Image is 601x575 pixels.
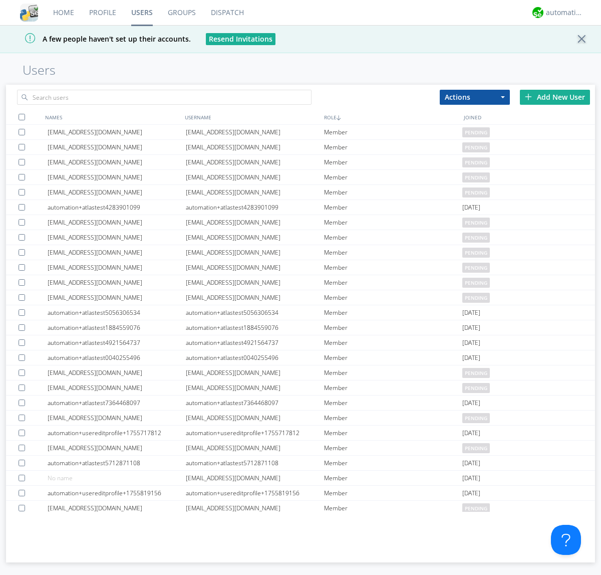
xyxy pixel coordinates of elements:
div: Member [324,365,462,380]
div: [EMAIL_ADDRESS][DOMAIN_NAME] [48,290,186,305]
span: pending [462,172,490,182]
div: [EMAIL_ADDRESS][DOMAIN_NAME] [186,125,324,139]
div: [EMAIL_ADDRESS][DOMAIN_NAME] [186,260,324,275]
a: No name[EMAIL_ADDRESS][DOMAIN_NAME]Member[DATE] [6,471,595,486]
div: [EMAIL_ADDRESS][DOMAIN_NAME] [48,260,186,275]
div: Member [324,396,462,410]
div: [EMAIL_ADDRESS][DOMAIN_NAME] [48,441,186,455]
span: pending [462,187,490,198]
span: [DATE] [462,471,480,486]
div: automation+usereditprofile+1755717812 [186,426,324,440]
div: automation+atlastest0040255496 [48,350,186,365]
div: [EMAIL_ADDRESS][DOMAIN_NAME] [186,290,324,305]
div: Member [324,125,462,139]
div: Member [324,486,462,500]
span: pending [462,503,490,513]
div: automation+atlastest7364468097 [186,396,324,410]
a: automation+atlastest4283901099automation+atlastest4283901099Member[DATE] [6,200,595,215]
span: pending [462,263,490,273]
div: JOINED [461,110,601,124]
div: automation+atlastest5056306534 [48,305,186,320]
a: automation+usereditprofile+1755819156automation+usereditprofile+1755819156Member[DATE] [6,486,595,501]
div: Member [324,441,462,455]
div: [EMAIL_ADDRESS][DOMAIN_NAME] [186,170,324,184]
div: automation+atlastest5712871108 [48,456,186,470]
span: A few people haven't set up their accounts. [8,34,191,44]
div: [EMAIL_ADDRESS][DOMAIN_NAME] [186,411,324,425]
span: pending [462,127,490,137]
a: [EMAIL_ADDRESS][DOMAIN_NAME][EMAIL_ADDRESS][DOMAIN_NAME]Memberpending [6,170,595,185]
div: Member [324,380,462,395]
input: Search users [17,90,312,105]
a: [EMAIL_ADDRESS][DOMAIN_NAME][EMAIL_ADDRESS][DOMAIN_NAME]Memberpending [6,155,595,170]
img: plus.svg [525,93,532,100]
div: Member [324,260,462,275]
div: automation+atlastest7364468097 [48,396,186,410]
div: automation+atlastest1884559076 [186,320,324,335]
div: Member [324,245,462,260]
button: Actions [440,90,510,105]
div: Member [324,305,462,320]
a: [EMAIL_ADDRESS][DOMAIN_NAME][EMAIL_ADDRESS][DOMAIN_NAME]Memberpending [6,275,595,290]
div: Member [324,501,462,515]
div: [EMAIL_ADDRESS][DOMAIN_NAME] [48,230,186,245]
div: [EMAIL_ADDRESS][DOMAIN_NAME] [186,185,324,200]
div: Member [324,215,462,230]
span: [DATE] [462,456,480,471]
div: Member [324,230,462,245]
a: [EMAIL_ADDRESS][DOMAIN_NAME][EMAIL_ADDRESS][DOMAIN_NAME]Memberpending [6,290,595,305]
div: automation+atlastest5712871108 [186,456,324,470]
a: [EMAIL_ADDRESS][DOMAIN_NAME][EMAIL_ADDRESS][DOMAIN_NAME]Memberpending [6,140,595,155]
div: automation+atlastest0040255496 [186,350,324,365]
span: pending [462,293,490,303]
div: Member [324,411,462,425]
a: automation+atlastest0040255496automation+atlastest0040255496Member[DATE] [6,350,595,365]
div: automation+atlas [546,8,583,18]
span: pending [462,142,490,152]
div: NAMES [43,110,182,124]
div: Member [324,320,462,335]
span: pending [462,443,490,453]
div: [EMAIL_ADDRESS][DOMAIN_NAME] [48,501,186,515]
div: [EMAIL_ADDRESS][DOMAIN_NAME] [186,140,324,154]
div: automation+atlastest4921564737 [48,335,186,350]
div: [EMAIL_ADDRESS][DOMAIN_NAME] [48,275,186,290]
a: [EMAIL_ADDRESS][DOMAIN_NAME][EMAIL_ADDRESS][DOMAIN_NAME]Memberpending [6,245,595,260]
div: automation+atlastest4283901099 [48,200,186,215]
div: automation+atlastest1884559076 [48,320,186,335]
div: [EMAIL_ADDRESS][DOMAIN_NAME] [186,155,324,169]
span: [DATE] [462,396,480,411]
div: [EMAIL_ADDRESS][DOMAIN_NAME] [48,170,186,184]
a: automation+atlastest5712871108automation+atlastest5712871108Member[DATE] [6,456,595,471]
div: Member [324,456,462,470]
span: pending [462,368,490,378]
span: [DATE] [462,426,480,441]
a: [EMAIL_ADDRESS][DOMAIN_NAME][EMAIL_ADDRESS][DOMAIN_NAME]Memberpending [6,441,595,456]
div: [EMAIL_ADDRESS][DOMAIN_NAME] [48,215,186,230]
span: [DATE] [462,486,480,501]
div: Member [324,335,462,350]
div: [EMAIL_ADDRESS][DOMAIN_NAME] [48,411,186,425]
a: [EMAIL_ADDRESS][DOMAIN_NAME][EMAIL_ADDRESS][DOMAIN_NAME]Memberpending [6,365,595,380]
div: automation+usereditprofile+1755819156 [48,486,186,500]
div: [EMAIL_ADDRESS][DOMAIN_NAME] [186,245,324,260]
div: [EMAIL_ADDRESS][DOMAIN_NAME] [186,441,324,455]
div: automation+atlastest4921564737 [186,335,324,350]
a: [EMAIL_ADDRESS][DOMAIN_NAME][EMAIL_ADDRESS][DOMAIN_NAME]Memberpending [6,215,595,230]
span: [DATE] [462,335,480,350]
div: [EMAIL_ADDRESS][DOMAIN_NAME] [48,140,186,154]
div: [EMAIL_ADDRESS][DOMAIN_NAME] [186,365,324,380]
div: [EMAIL_ADDRESS][DOMAIN_NAME] [48,185,186,200]
a: automation+usereditprofile+1755717812automation+usereditprofile+1755717812Member[DATE] [6,426,595,441]
div: [EMAIL_ADDRESS][DOMAIN_NAME] [48,155,186,169]
a: [EMAIL_ADDRESS][DOMAIN_NAME][EMAIL_ADDRESS][DOMAIN_NAME]Memberpending [6,230,595,245]
div: [EMAIL_ADDRESS][DOMAIN_NAME] [186,230,324,245]
div: automation+atlastest4283901099 [186,200,324,215]
div: [EMAIL_ADDRESS][DOMAIN_NAME] [186,275,324,290]
span: pending [462,233,490,243]
span: [DATE] [462,350,480,365]
div: USERNAME [182,110,322,124]
a: [EMAIL_ADDRESS][DOMAIN_NAME][EMAIL_ADDRESS][DOMAIN_NAME]Memberpending [6,501,595,516]
div: [EMAIL_ADDRESS][DOMAIN_NAME] [186,215,324,230]
div: [EMAIL_ADDRESS][DOMAIN_NAME] [48,125,186,139]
